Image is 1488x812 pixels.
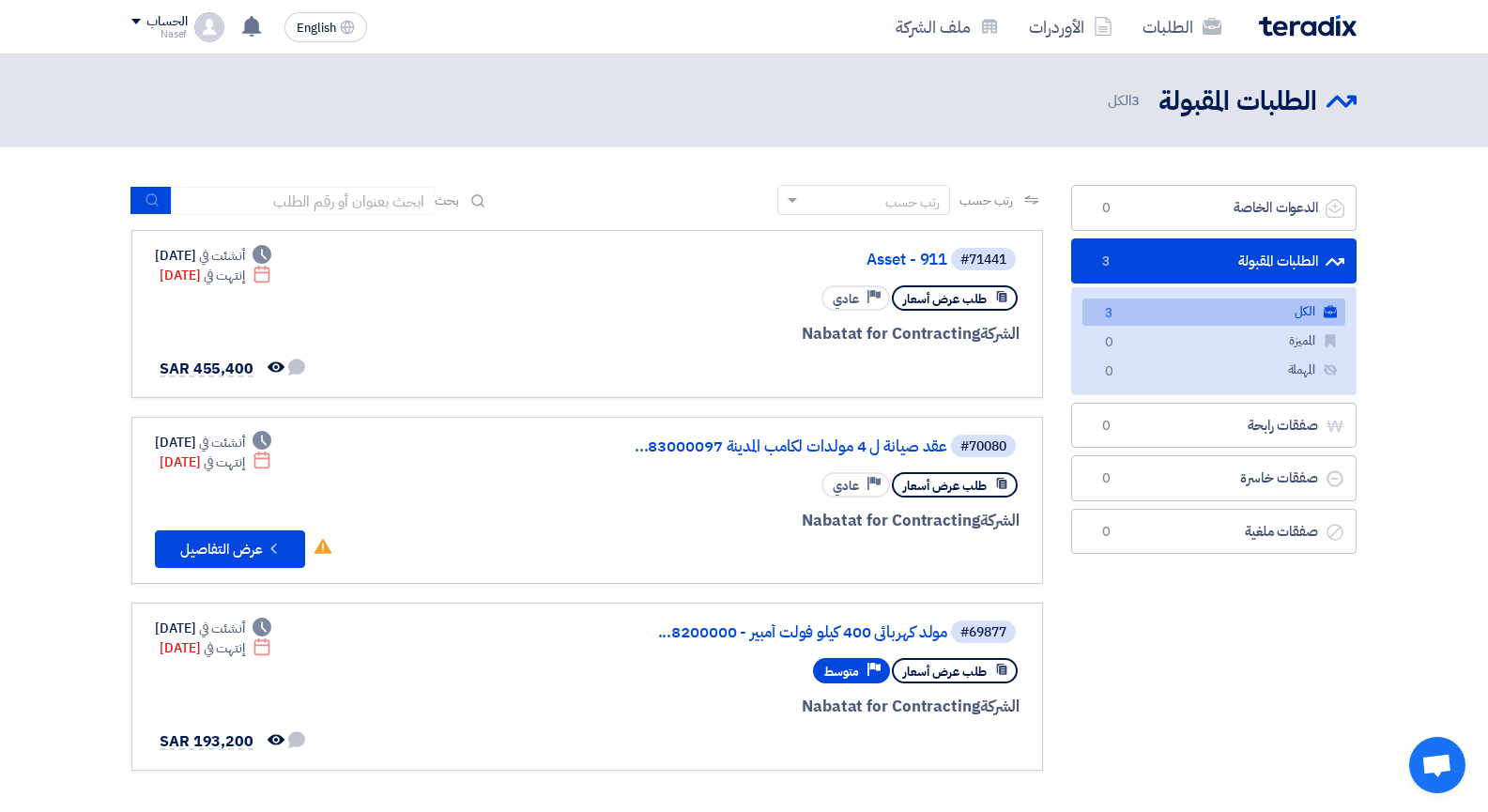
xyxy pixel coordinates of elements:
[1108,90,1143,112] span: الكل
[297,22,336,35] span: English
[199,619,244,638] span: أنشئت في
[1082,299,1345,326] a: الكل
[155,619,271,638] div: [DATE]
[824,663,859,681] span: متوسط
[284,12,367,42] button: English
[903,477,987,495] span: طلب عرض أسعار
[1071,238,1357,284] a: الطلبات المقبولة3
[980,695,1020,718] span: الشركة
[146,14,187,30] div: الحساب
[204,452,244,472] span: إنتهت في
[1071,403,1357,449] a: صفقات رابحة0
[568,695,1020,719] div: Nabatat for Contracting
[155,433,271,452] div: [DATE]
[1095,417,1117,436] span: 0
[1158,84,1317,120] h2: الطلبات المقبولة
[1014,5,1128,49] a: الأوردرات
[960,626,1006,639] div: #69877
[885,192,940,212] div: رتب حسب
[1095,199,1117,218] span: 0
[980,322,1020,345] span: الشركة
[1131,90,1140,111] span: 3
[833,290,859,308] span: عادي
[980,509,1020,532] span: الشركة
[1071,455,1357,501] a: صفقات خاسرة0
[204,266,244,285] span: إنتهت في
[1095,523,1117,542] span: 0
[204,638,244,658] span: إنتهت في
[1082,328,1345,355] a: المميزة
[960,253,1006,267] div: #71441
[1259,15,1357,37] img: Teradix logo
[160,358,253,380] span: SAR 455,400
[572,252,947,268] a: Asset - 911
[903,663,987,681] span: طلب عرض أسعار
[881,5,1014,49] a: ملف الشركة
[1097,362,1120,382] span: 0
[959,191,1013,210] span: رتب حسب
[1095,469,1117,488] span: 0
[155,246,271,266] div: [DATE]
[435,191,459,210] span: بحث
[172,187,435,215] input: ابحث بعنوان أو رقم الطلب
[1097,333,1120,353] span: 0
[1095,253,1117,271] span: 3
[1409,737,1465,793] div: Open chat
[572,624,947,641] a: مولد كهربائي 400 كيلو فولت أمبير - 8200000...
[572,438,947,455] a: عقد صيانة ل 4 مولدات لكامب المدينة 83000097...
[160,266,271,285] div: [DATE]
[833,477,859,495] span: عادي
[1071,185,1357,231] a: الدعوات الخاصة0
[194,12,224,42] img: profile_test.png
[160,452,271,472] div: [DATE]
[160,638,271,658] div: [DATE]
[1071,509,1357,555] a: صفقات ملغية0
[199,246,244,266] span: أنشئت في
[155,530,305,568] button: عرض التفاصيل
[568,509,1020,533] div: Nabatat for Contracting
[131,29,187,39] div: Nasef
[903,290,987,308] span: طلب عرض أسعار
[568,322,1020,346] div: Nabatat for Contracting
[199,433,244,452] span: أنشئت في
[960,440,1006,453] div: #70080
[1097,304,1120,324] span: 3
[1082,357,1345,384] a: المهملة
[1128,5,1236,49] a: الطلبات
[160,730,253,753] span: SAR 193,200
